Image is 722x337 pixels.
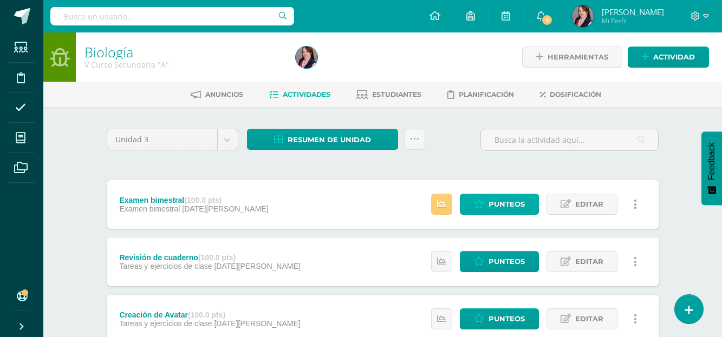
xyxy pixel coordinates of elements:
span: Actividad [653,47,695,67]
a: Punteos [460,308,539,329]
strong: (100.0 pts) [198,253,236,262]
a: Actividad [628,47,709,68]
div: Revisión de cuaderno [119,253,300,262]
a: Anuncios [191,86,243,103]
img: 256fac8282a297643e415d3697adb7c8.png [296,47,317,68]
span: Anuncios [205,90,243,98]
a: Resumen de unidad [247,129,398,150]
span: Punteos [489,309,525,329]
a: Punteos [460,251,539,272]
span: Punteos [489,252,525,272]
span: Planificación [459,90,514,98]
a: Punteos [460,194,539,215]
span: Punteos [489,194,525,214]
span: [DATE][PERSON_NAME] [182,204,268,213]
a: Unidad 3 [107,129,238,150]
input: Busca la actividad aquí... [481,129,658,150]
span: Editar [575,252,603,272]
a: Dosificación [540,86,601,103]
a: Estudiantes [356,86,421,103]
div: V Curso Secundaria 'A' [84,60,283,70]
span: [DATE][PERSON_NAME] [214,262,300,270]
span: Herramientas [548,47,608,67]
a: Planificación [447,86,514,103]
h1: Biología [84,44,283,60]
div: Creación de Avatar [119,310,300,319]
a: Actividades [269,86,330,103]
span: 9 [541,14,553,26]
span: Editar [575,309,603,329]
strong: (100.0 pts) [188,310,225,319]
img: 256fac8282a297643e415d3697adb7c8.png [572,5,594,27]
input: Busca un usuario... [50,7,294,25]
span: Feedback [707,142,717,180]
button: Feedback - Mostrar encuesta [701,131,722,205]
span: Tareas y ejercicios de clase [119,262,212,270]
span: Unidad 3 [115,129,209,150]
span: Mi Perfil [602,16,664,25]
span: [PERSON_NAME] [602,6,664,17]
span: Estudiantes [372,90,421,98]
strong: (100.0 pts) [184,196,222,204]
span: [DATE][PERSON_NAME] [214,319,300,328]
span: Editar [575,194,603,214]
span: Resumen de unidad [288,130,371,150]
span: Dosificación [550,90,601,98]
div: Examen bimestral [119,196,268,204]
a: Herramientas [522,47,622,68]
span: Tareas y ejercicios de clase [119,319,212,328]
span: Examen bimestral [119,204,180,213]
span: Actividades [283,90,330,98]
a: Biología [84,43,133,61]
